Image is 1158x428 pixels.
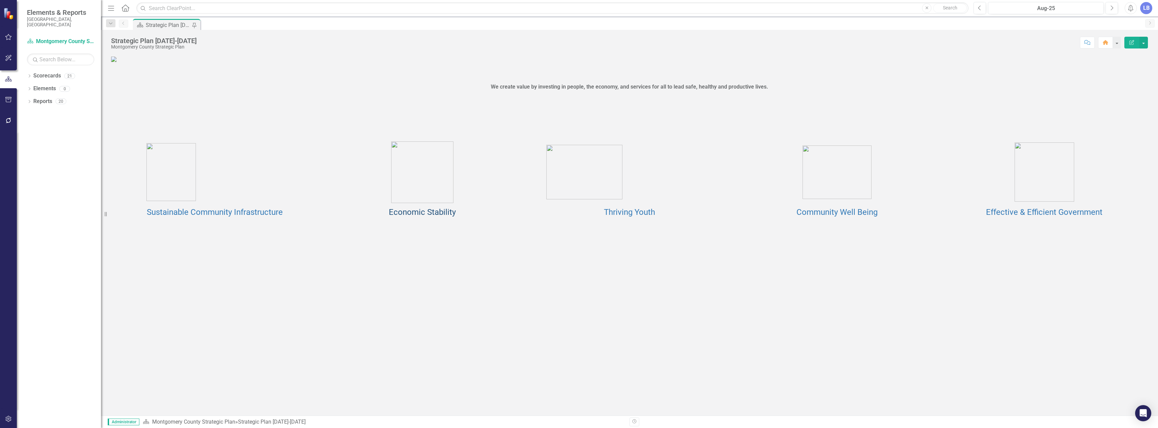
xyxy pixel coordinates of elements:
[146,21,190,29] div: Strategic Plan [DATE]-[DATE]
[27,17,94,28] small: [GEOGRAPHIC_DATA], [GEOGRAPHIC_DATA]
[391,141,453,203] img: Economic%20Stability%20(002)%20v4.png
[604,207,655,217] a: Thriving Youth
[803,145,872,199] img: Community%20Well-Being%20v2.png
[108,419,139,425] span: Administrator
[64,73,75,79] div: 21
[796,207,878,217] a: Community Well Being
[491,84,768,90] strong: We create value by investing in people, the economy, and services for all to lead safe, healthy a...
[27,38,94,45] a: Montgomery County Strategic Plan
[986,207,1102,217] a: Effective & Efficient Government
[147,207,283,217] a: Sustainable Community Infrastructure
[33,72,61,80] a: Scorecards
[3,8,15,20] img: ClearPoint Strategy
[1140,2,1152,14] button: LB
[1015,142,1074,202] img: Effective%20&%20Efficient%20Government.png
[143,418,624,426] div: »
[988,2,1104,14] button: Aug-25
[111,37,197,44] div: Strategic Plan [DATE]-[DATE]
[152,419,235,425] a: Montgomery County Strategic Plan
[546,145,622,199] img: Thriving%20Youth%20(002).png
[146,143,196,201] img: Sustainable%20Community%20Infrastructure%20(002)%20v2.png
[111,44,197,50] div: Montgomery County Strategic Plan
[111,57,116,62] img: Montgomery%20County%20Logo%202.png
[1135,405,1151,421] div: Open Intercom Messenger
[27,8,94,17] span: Elements & Reports
[943,5,957,10] span: Search
[238,419,306,425] div: Strategic Plan [DATE]-[DATE]
[59,86,70,92] div: 0
[933,3,967,13] button: Search
[136,2,968,14] input: Search ClearPoint...
[27,54,94,65] input: Search Below...
[389,207,456,217] a: Economic Stability
[56,99,66,104] div: 20
[33,98,52,105] a: Reports
[990,4,1101,12] div: Aug-25
[33,85,56,93] a: Elements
